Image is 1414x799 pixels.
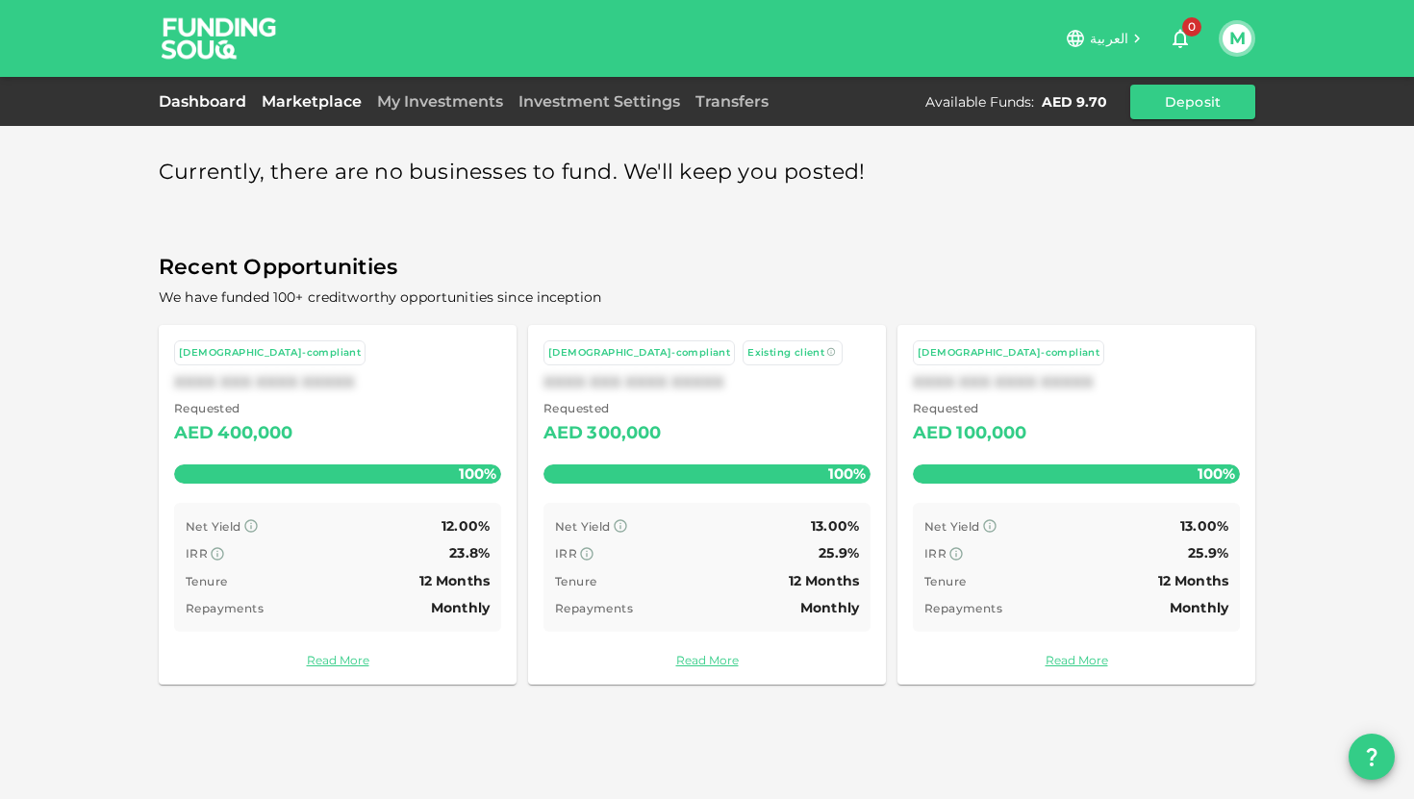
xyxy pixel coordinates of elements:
[924,519,980,534] span: Net Yield
[555,601,633,615] span: Repayments
[918,345,1099,362] div: [DEMOGRAPHIC_DATA]-compliant
[1158,572,1228,589] span: 12 Months
[1170,599,1228,616] span: Monthly
[159,325,517,685] a: [DEMOGRAPHIC_DATA]-compliantXXXX XXX XXXX XXXXX Requested AED400,000100% Net Yield 12.00% IRR 23....
[543,373,871,391] div: XXXX XXX XXXX XXXXX
[217,418,292,449] div: 400,000
[159,249,1255,287] span: Recent Opportunities
[555,546,577,561] span: IRR
[511,92,688,111] a: Investment Settings
[913,418,952,449] div: AED
[811,517,859,535] span: 13.00%
[1042,92,1107,112] div: AED 9.70
[747,346,824,359] span: Existing client
[819,544,859,562] span: 25.9%
[1349,734,1395,780] button: question
[174,399,293,418] span: Requested
[1223,24,1251,53] button: M
[924,574,966,588] span: Tenure
[555,519,611,534] span: Net Yield
[543,399,662,418] span: Requested
[1180,517,1228,535] span: 13.00%
[369,92,511,111] a: My Investments
[924,601,1002,615] span: Repayments
[555,574,596,588] span: Tenure
[925,92,1034,112] div: Available Funds :
[186,574,227,588] span: Tenure
[186,601,264,615] span: Repayments
[174,418,214,449] div: AED
[186,546,208,561] span: IRR
[1182,17,1201,37] span: 0
[528,325,886,685] a: [DEMOGRAPHIC_DATA]-compliant Existing clientXXXX XXX XXXX XXXXX Requested AED300,000100% Net Yiel...
[587,418,661,449] div: 300,000
[454,460,501,487] span: 100%
[897,325,1255,685] a: [DEMOGRAPHIC_DATA]-compliantXXXX XXX XXXX XXXXX Requested AED100,000100% Net Yield 13.00% IRR 25....
[1193,460,1240,487] span: 100%
[186,519,241,534] span: Net Yield
[159,288,601,306] span: We have funded 100+ creditworthy opportunities since inception
[789,572,859,589] span: 12 Months
[800,599,859,616] span: Monthly
[174,373,501,391] div: XXXX XXX XXXX XXXXX
[159,154,866,191] span: Currently, there are no businesses to fund. We'll keep you posted!
[1161,19,1199,58] button: 0
[924,546,947,561] span: IRR
[442,517,490,535] span: 12.00%
[548,345,730,362] div: [DEMOGRAPHIC_DATA]-compliant
[419,572,490,589] span: 12 Months
[431,599,490,616] span: Monthly
[913,373,1240,391] div: XXXX XXX XXXX XXXXX
[823,460,871,487] span: 100%
[1188,544,1228,562] span: 25.9%
[913,651,1240,669] a: Read More
[688,92,776,111] a: Transfers
[956,418,1026,449] div: 100,000
[543,418,583,449] div: AED
[254,92,369,111] a: Marketplace
[913,399,1027,418] span: Requested
[159,92,254,111] a: Dashboard
[1090,30,1128,47] span: العربية
[1130,85,1255,119] button: Deposit
[179,345,361,362] div: [DEMOGRAPHIC_DATA]-compliant
[543,651,871,669] a: Read More
[174,651,501,669] a: Read More
[449,544,490,562] span: 23.8%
